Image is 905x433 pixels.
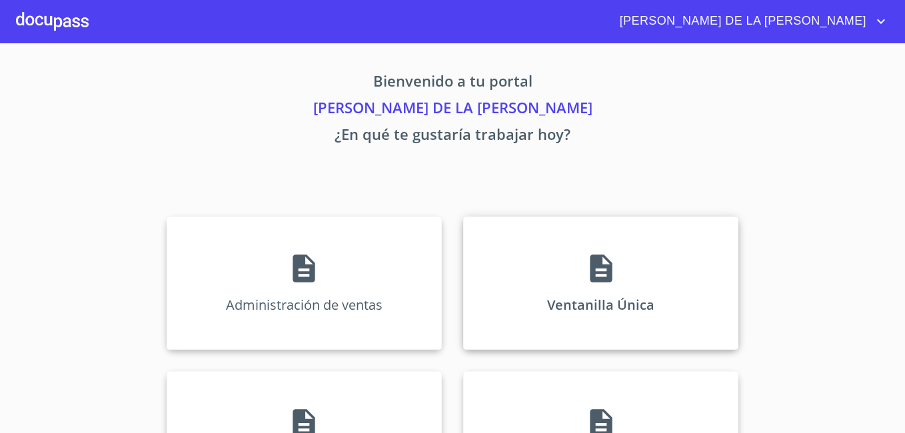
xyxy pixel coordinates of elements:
p: Administración de ventas [226,296,383,314]
p: Ventanilla Única [547,296,654,314]
p: [PERSON_NAME] DE LA [PERSON_NAME] [42,97,863,123]
p: ¿En qué te gustaría trabajar hoy? [42,123,863,150]
p: Bienvenido a tu portal [42,70,863,97]
span: [PERSON_NAME] DE LA [PERSON_NAME] [610,11,873,32]
button: account of current user [610,11,889,32]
